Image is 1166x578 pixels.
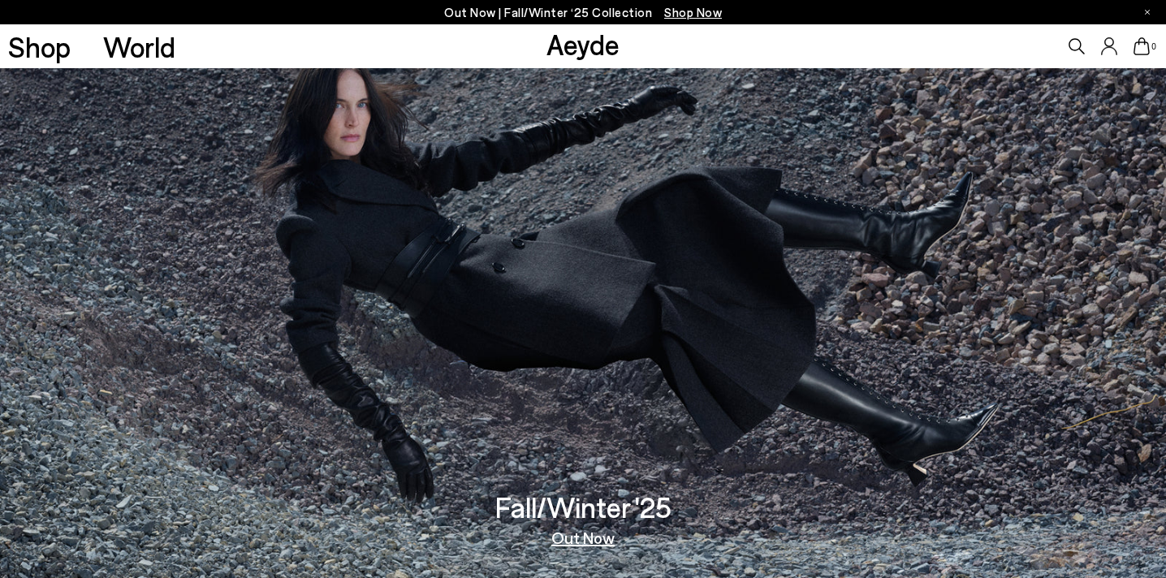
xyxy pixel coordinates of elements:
span: 0 [1150,42,1158,51]
a: Aeyde [546,27,620,61]
p: Out Now | Fall/Winter ‘25 Collection [444,2,722,23]
h3: Fall/Winter '25 [495,493,672,521]
a: Out Now [551,529,615,546]
a: World [103,32,175,61]
a: Shop [8,32,71,61]
span: Navigate to /collections/new-in [664,5,722,19]
a: 0 [1134,37,1150,55]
